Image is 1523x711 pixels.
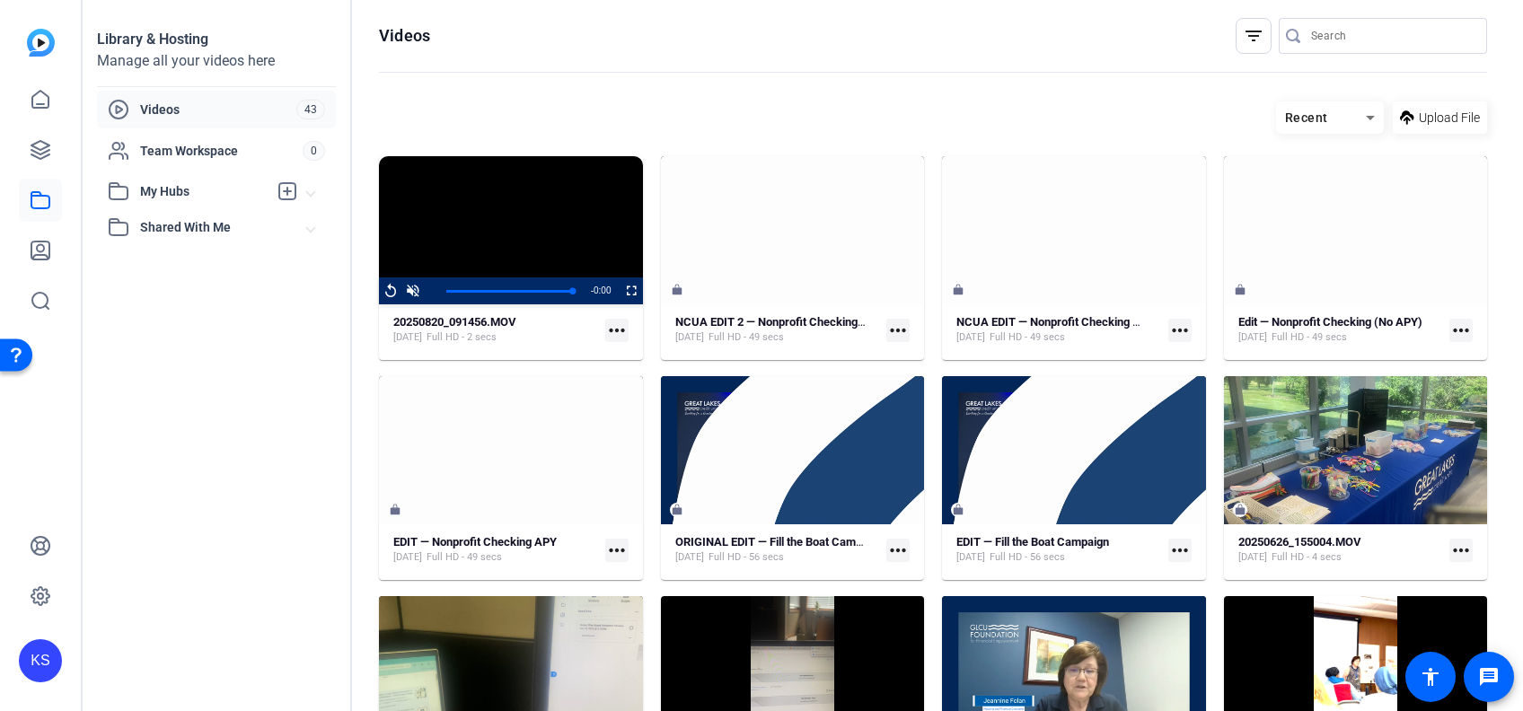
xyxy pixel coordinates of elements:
[393,330,422,345] span: [DATE]
[1238,315,1422,329] strong: Edit — Nonprofit Checking (No APY)
[427,330,497,345] span: Full HD - 2 secs
[140,182,268,201] span: My Hubs
[1238,550,1267,565] span: [DATE]
[594,285,611,295] span: 0:00
[140,142,303,160] span: Team Workspace
[1449,539,1473,562] mat-icon: more_horiz
[1238,535,1443,565] a: 20250626_155004.MOV[DATE]Full HD - 4 secs
[709,330,784,345] span: Full HD - 49 secs
[675,315,880,345] a: NCUA EDIT 2 — Nonprofit Checking APY[DATE]Full HD - 49 secs
[709,550,784,565] span: Full HD - 56 secs
[97,50,336,72] div: Manage all your videos here
[427,550,502,565] span: Full HD - 49 secs
[605,319,629,342] mat-icon: more_horiz
[393,550,422,565] span: [DATE]
[446,290,573,293] div: Progress Bar
[401,277,424,304] button: Unmute
[303,141,325,161] span: 0
[675,535,880,565] a: ORIGINAL EDIT — Fill the Boat Campaign[DATE]Full HD - 56 secs
[393,315,598,345] a: 20250820_091456.MOV[DATE]Full HD - 2 secs
[956,550,985,565] span: [DATE]
[621,277,643,304] button: Fullscreen
[1168,319,1192,342] mat-icon: more_horiz
[990,550,1065,565] span: Full HD - 56 secs
[296,100,325,119] span: 43
[886,539,910,562] mat-icon: more_horiz
[140,101,296,118] span: Videos
[1419,109,1480,127] span: Upload File
[97,209,336,245] mat-expansion-panel-header: Shared With Me
[1168,539,1192,562] mat-icon: more_horiz
[379,277,401,304] button: Replay
[393,535,557,549] strong: EDIT — Nonprofit Checking APY
[1420,666,1441,688] mat-icon: accessibility
[1238,315,1443,345] a: Edit — Nonprofit Checking (No APY)[DATE]Full HD - 49 secs
[1449,319,1473,342] mat-icon: more_horiz
[1243,25,1264,47] mat-icon: filter_list
[393,535,598,565] a: EDIT — Nonprofit Checking APY[DATE]Full HD - 49 secs
[956,535,1109,549] strong: EDIT — Fill the Boat Campaign
[956,315,1161,345] a: NCUA EDIT — Nonprofit Checking APY[DATE]Full HD - 49 secs
[379,25,430,47] h1: Videos
[27,29,55,57] img: blue-gradient.svg
[379,156,643,304] div: Video Player
[1393,101,1487,134] button: Upload File
[393,315,516,329] strong: 20250820_091456.MOV
[956,315,1155,329] strong: NCUA EDIT — Nonprofit Checking APY
[675,550,704,565] span: [DATE]
[990,330,1065,345] span: Full HD - 49 secs
[97,173,336,209] mat-expansion-panel-header: My Hubs
[956,330,985,345] span: [DATE]
[1311,25,1473,47] input: Search
[140,218,307,237] span: Shared With Me
[1478,666,1500,688] mat-icon: message
[886,319,910,342] mat-icon: more_horiz
[956,535,1161,565] a: EDIT — Fill the Boat Campaign[DATE]Full HD - 56 secs
[675,315,883,329] strong: NCUA EDIT 2 — Nonprofit Checking APY
[19,639,62,682] div: KS
[675,330,704,345] span: [DATE]
[1285,110,1328,125] span: Recent
[591,285,594,295] span: -
[1272,330,1347,345] span: Full HD - 49 secs
[97,29,336,50] div: Library & Hosting
[605,539,629,562] mat-icon: more_horiz
[1272,550,1342,565] span: Full HD - 4 secs
[1238,535,1361,549] strong: 20250626_155004.MOV
[675,535,884,549] strong: ORIGINAL EDIT — Fill the Boat Campaign
[1238,330,1267,345] span: [DATE]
